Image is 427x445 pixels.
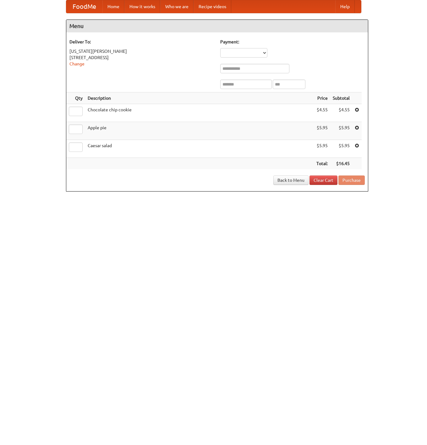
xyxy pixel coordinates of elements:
[160,0,194,13] a: Who we are
[85,104,314,122] td: Chocolate chip cookie
[66,0,102,13] a: FoodMe
[102,0,124,13] a: Home
[85,92,314,104] th: Description
[273,175,309,185] a: Back to Menu
[194,0,231,13] a: Recipe videos
[314,92,330,104] th: Price
[330,92,352,104] th: Subtotal
[69,54,214,61] div: [STREET_ADDRESS]
[66,20,368,32] h4: Menu
[338,175,365,185] button: Purchase
[314,122,330,140] td: $5.95
[85,122,314,140] td: Apple pie
[124,0,160,13] a: How it works
[314,104,330,122] td: $4.55
[85,140,314,158] td: Caesar salad
[330,122,352,140] td: $5.95
[335,0,355,13] a: Help
[69,48,214,54] div: [US_STATE][PERSON_NAME]
[330,104,352,122] td: $4.55
[314,158,330,170] th: Total:
[69,61,85,66] a: Change
[330,158,352,170] th: $16.45
[330,140,352,158] td: $5.95
[220,39,365,45] h5: Payment:
[309,175,337,185] a: Clear Cart
[66,92,85,104] th: Qty
[314,140,330,158] td: $5.95
[69,39,214,45] h5: Deliver To:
